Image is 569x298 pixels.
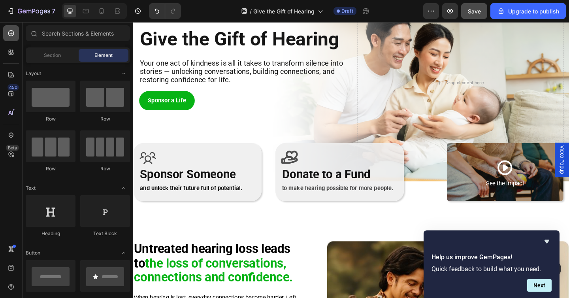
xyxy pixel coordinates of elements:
input: Search Sections & Elements [26,25,130,41]
div: Undo/Redo [149,3,181,19]
p: See the Impact [384,170,425,182]
span: Give the Gift of Hearing [253,7,315,15]
div: 450 [8,84,19,91]
button: Upgrade to publish [490,3,566,19]
button: 7 [3,3,59,19]
button: <p>Sponsor a Life</p> [6,75,67,96]
div: Beta [6,145,19,151]
span: Your one act of kindness is all it takes to transform silence into stories — unlocking conversati... [7,40,228,68]
div: Help us improve GemPages! [431,237,552,292]
strong: Untreated hearing loss leads to [1,239,171,270]
p: Quick feedback to build what you need. [431,265,552,273]
span: Text [26,185,36,192]
span: Toggle open [117,182,130,194]
div: Row [26,115,75,123]
span: Button [26,249,40,257]
span: Toggle open [117,67,130,80]
span: / [250,7,252,15]
span: Video Popup [462,134,470,166]
div: Upgrade to publish [497,7,559,15]
button: Next question [527,279,552,292]
span: Section [44,52,61,59]
h2: Help us improve GemPages! [431,253,552,262]
div: Background Image [341,132,468,195]
div: Heading [26,230,75,237]
strong: the loss of conversations, [13,255,166,270]
span: Save [468,8,481,15]
div: Row [80,165,130,172]
strong: to make hearing possible for more people. [162,177,283,185]
div: Row [26,165,75,172]
h2: Sponsor Someone [6,157,133,175]
p: 7 [52,6,55,16]
span: Draft [341,8,353,15]
button: Hide survey [542,237,552,246]
div: Overlay [341,132,468,195]
div: Row [80,115,130,123]
div: Text Block [80,230,130,237]
span: Toggle open [117,247,130,259]
span: Layout [26,70,41,77]
span: Element [94,52,113,59]
button: Save [461,3,487,19]
iframe: Design area [133,22,569,298]
p: Give the Gift of Hearing [7,6,230,32]
h2: Rich Text Editor. Editing area: main [6,5,231,33]
div: Drop element here [339,63,381,69]
h2: Donate to a Fund [161,157,288,175]
p: Sponsor a Life [16,80,57,91]
strong: connections and confidence. [1,270,174,286]
strong: and unlock their future full of potential. [7,177,119,185]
